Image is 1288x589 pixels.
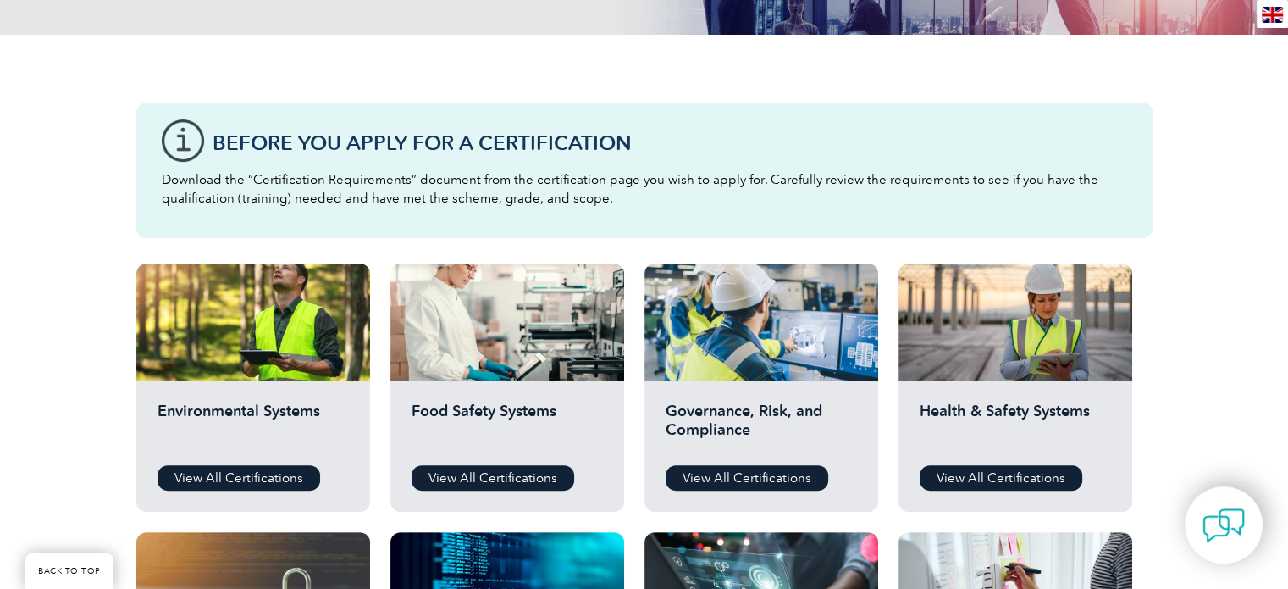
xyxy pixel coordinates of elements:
h2: Governance, Risk, and Compliance [666,402,857,453]
a: View All Certifications [412,465,574,491]
a: View All Certifications [158,465,320,491]
p: Download the “Certification Requirements” document from the certification page you wish to apply ... [162,170,1127,208]
h2: Health & Safety Systems [920,402,1111,453]
h2: Food Safety Systems [412,402,603,453]
a: View All Certifications [920,465,1082,491]
h2: Environmental Systems [158,402,349,453]
img: contact-chat.png [1202,504,1245,547]
h3: Before You Apply For a Certification [213,132,1127,153]
img: en [1262,7,1283,23]
a: BACK TO TOP [25,553,113,589]
a: View All Certifications [666,465,828,491]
